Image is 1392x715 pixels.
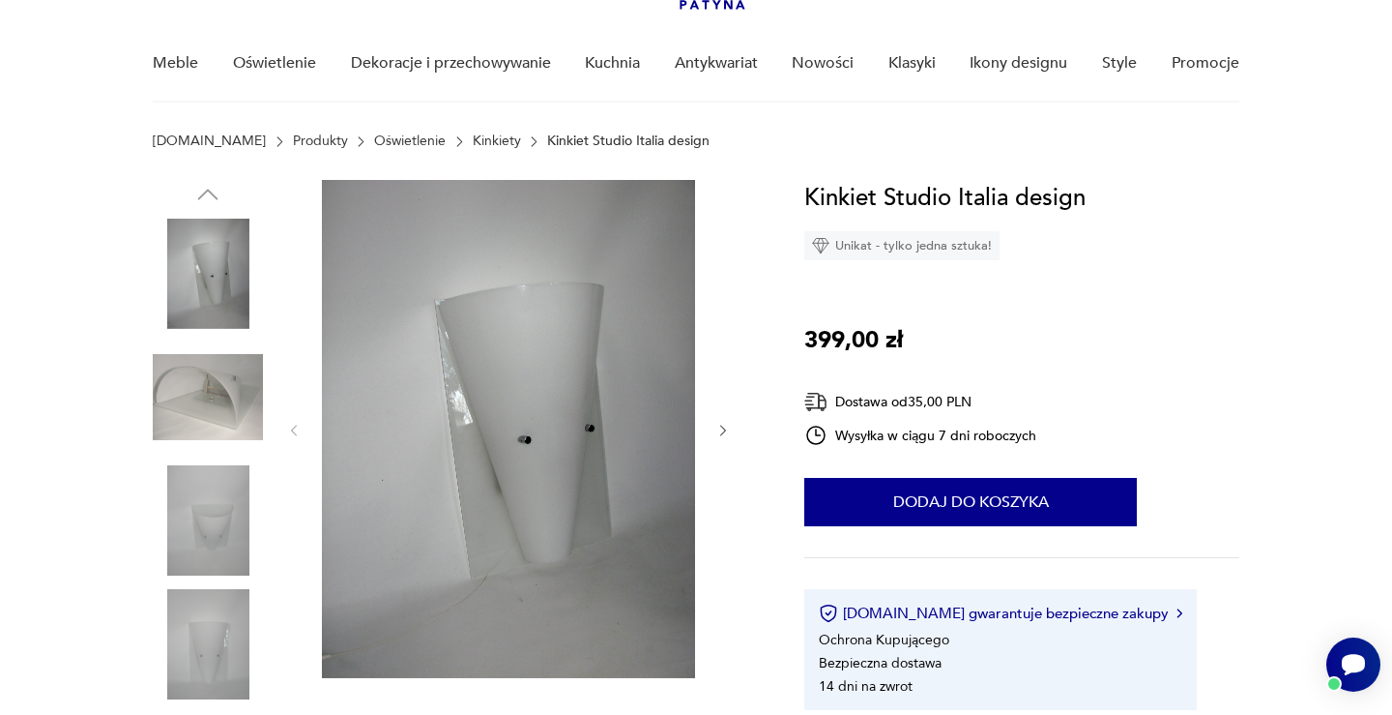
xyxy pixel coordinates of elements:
img: Ikona dostawy [804,390,827,414]
a: Antykwariat [675,26,758,101]
div: Unikat - tylko jedna sztuka! [804,231,1000,260]
div: Wysyłka w ciągu 7 dni roboczych [804,424,1036,447]
li: Bezpieczna dostawa [819,654,942,672]
a: Oświetlenie [233,26,316,101]
li: Ochrona Kupującego [819,631,949,649]
a: Kuchnia [585,26,640,101]
p: 399,00 zł [804,322,903,359]
a: Ikony designu [970,26,1067,101]
li: 14 dni na zwrot [819,677,913,696]
a: Kinkiety [473,134,521,149]
p: Kinkiet Studio Italia design [547,134,710,149]
img: Zdjęcie produktu Kinkiet Studio Italia design [153,465,263,576]
img: Zdjęcie produktu Kinkiet Studio Italia design [153,219,263,329]
a: Produkty [293,134,348,149]
a: Dekoracje i przechowywanie [351,26,551,101]
img: Zdjęcie produktu Kinkiet Studio Italia design [153,343,263,453]
img: Ikona strzałki w prawo [1176,609,1182,618]
a: Promocje [1172,26,1239,101]
a: Nowości [792,26,854,101]
iframe: Smartsupp widget button [1326,638,1380,692]
button: [DOMAIN_NAME] gwarantuje bezpieczne zakupy [819,604,1181,623]
img: Zdjęcie produktu Kinkiet Studio Italia design [153,589,263,700]
a: Klasyki [888,26,936,101]
a: Oświetlenie [374,134,446,149]
a: Meble [153,26,198,101]
img: Zdjęcie produktu Kinkiet Studio Italia design [322,180,695,678]
img: Ikona diamentu [812,237,829,254]
h1: Kinkiet Studio Italia design [804,180,1086,217]
div: Dostawa od 35,00 PLN [804,390,1036,414]
a: [DOMAIN_NAME] [153,134,266,149]
button: Dodaj do koszyka [804,478,1137,526]
a: Style [1102,26,1137,101]
img: Ikona certyfikatu [819,604,838,623]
